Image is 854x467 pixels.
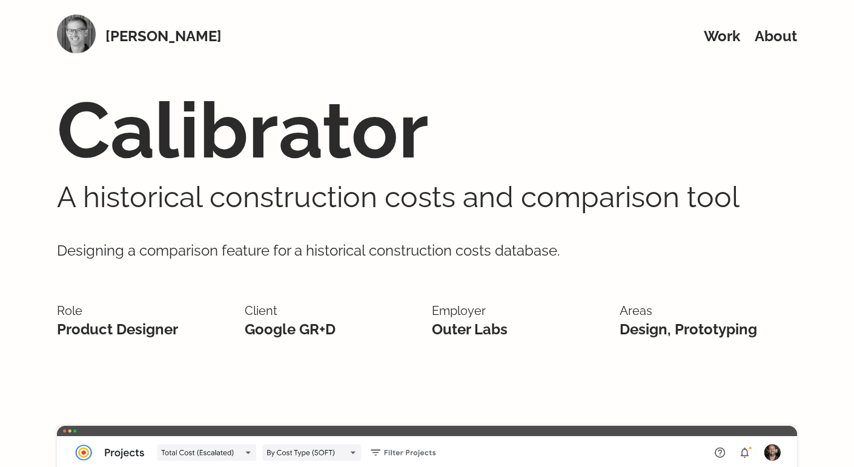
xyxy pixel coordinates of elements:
h1: Calibrator [57,82,797,179]
a: [PERSON_NAME] [105,27,222,45]
p: Employer [432,301,609,320]
p: Design, Prototyping [620,320,797,339]
p: Product Designer [57,320,234,339]
p: Google GR+D [245,320,422,339]
p: Client [245,301,422,320]
a: About [755,27,797,45]
p: Role [57,301,234,320]
p: Areas [620,301,797,320]
p: Designing a comparison feature for a historical construction costs database. [57,215,797,286]
img: Logo [57,15,96,53]
p: Outer Labs [432,320,609,339]
a: Work [704,27,740,45]
h2: A historical construction costs and comparison tool [57,179,797,215]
